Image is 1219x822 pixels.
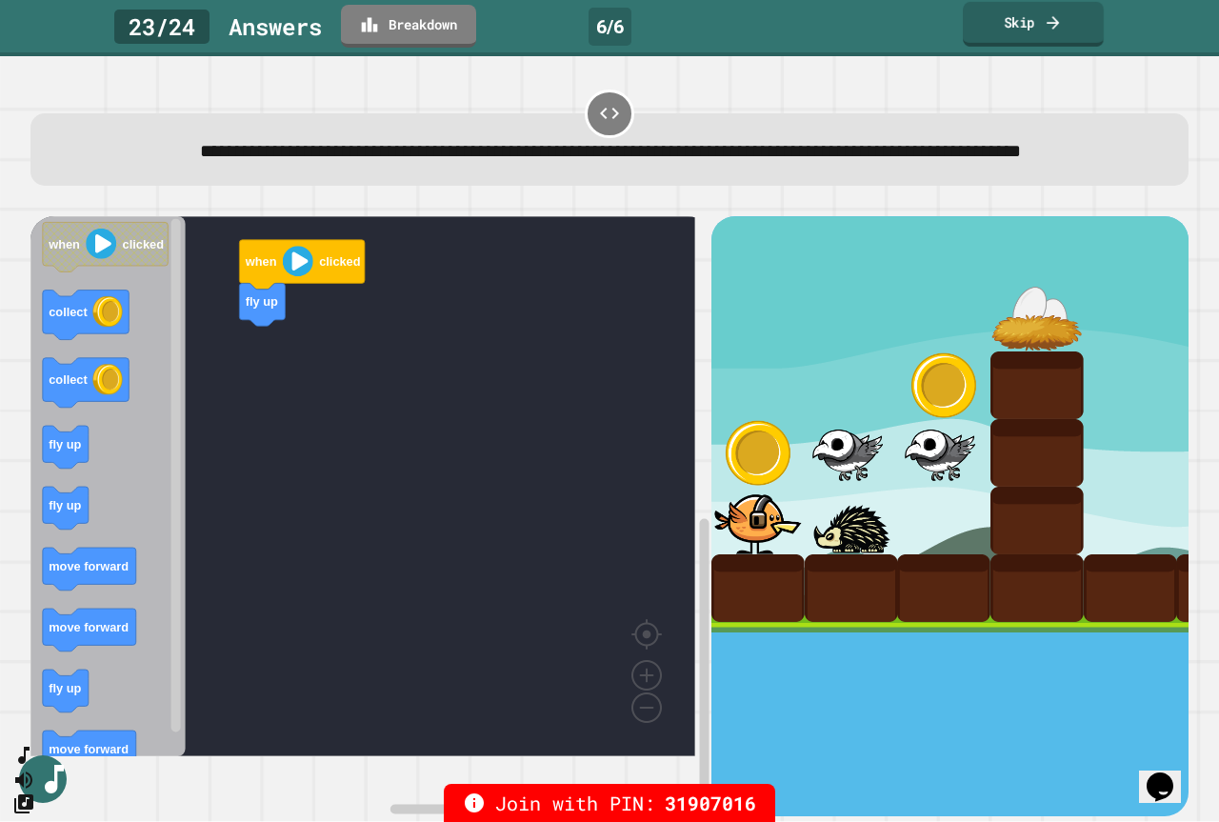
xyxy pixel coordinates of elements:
text: when [245,255,277,270]
text: when [48,237,80,251]
iframe: chat widget [1139,746,1200,803]
text: clicked [123,237,164,251]
button: Mute music [12,768,35,792]
button: SpeedDial basic example [12,744,35,768]
text: move forward [49,742,129,756]
text: move forward [49,620,129,634]
text: fly up [49,681,81,695]
text: clicked [319,255,360,270]
div: 23 / 24 [114,10,210,44]
div: Blockly Workspace [30,216,711,815]
text: fly up [246,295,278,310]
div: 6 / 6 [589,8,631,46]
div: Answer s [229,10,322,44]
a: Breakdown [341,5,476,48]
text: move forward [49,559,129,573]
text: fly up [49,437,81,451]
text: fly up [49,498,81,512]
a: Skip [963,2,1104,47]
div: Join with PIN: [444,784,775,822]
text: collect [49,373,88,388]
text: collect [49,305,88,319]
span: 31907016 [665,789,756,817]
button: Change Music [12,792,35,815]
